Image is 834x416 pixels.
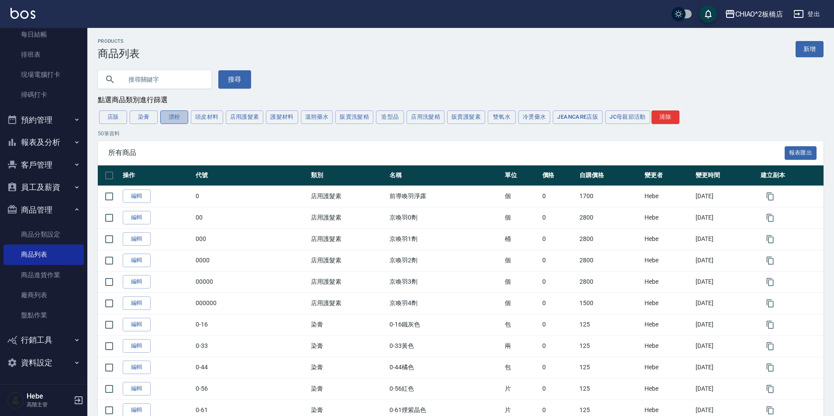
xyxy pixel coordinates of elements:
[540,378,578,399] td: 0
[10,8,35,19] img: Logo
[193,357,309,378] td: 0-44
[503,292,540,314] td: 個
[642,186,693,207] td: Hebe
[309,357,387,378] td: 染膏
[577,335,642,357] td: 125
[605,110,650,124] button: JC母親節活動
[693,250,758,271] td: [DATE]
[193,165,309,186] th: 代號
[735,9,783,20] div: CHIAO^2板橋店
[540,292,578,314] td: 0
[577,186,642,207] td: 1700
[123,254,151,267] a: 編輯
[503,271,540,292] td: 個
[193,250,309,271] td: 0000
[503,378,540,399] td: 片
[642,314,693,335] td: Hebe
[130,110,158,124] button: 染膏
[121,165,193,186] th: 操作
[503,186,540,207] td: 個
[796,41,824,57] a: 新增
[7,392,24,409] img: Person
[3,265,84,285] a: 商品進貨作業
[503,250,540,271] td: 個
[503,335,540,357] td: 兩
[642,165,693,186] th: 變更者
[540,250,578,271] td: 0
[540,228,578,250] td: 0
[123,339,151,353] a: 編輯
[123,361,151,374] a: 編輯
[3,224,84,244] a: 商品分類設定
[335,110,373,124] button: 販賣洗髮精
[3,45,84,65] a: 排班表
[123,382,151,395] a: 編輯
[785,146,817,160] button: 報表匯出
[693,271,758,292] td: [DATE]
[387,378,503,399] td: 0-56紅色
[577,292,642,314] td: 1500
[577,228,642,250] td: 2800
[309,335,387,357] td: 染膏
[123,189,151,203] a: 編輯
[309,207,387,228] td: 店用護髮素
[3,305,84,325] a: 盤點作業
[123,232,151,246] a: 編輯
[553,110,603,124] button: JeanCare店販
[758,165,824,186] th: 建立副本
[3,85,84,105] a: 掃碼打卡
[693,228,758,250] td: [DATE]
[387,250,503,271] td: 京喚羽2劑
[266,110,298,124] button: 護髮材料
[226,110,264,124] button: 店用護髮素
[651,110,679,124] button: 清除
[642,357,693,378] td: Hebe
[309,378,387,399] td: 染膏
[193,335,309,357] td: 0-33
[123,296,151,310] a: 編輯
[387,292,503,314] td: 京喚羽4劑
[27,401,71,409] p: 高階主管
[3,176,84,199] button: 員工及薪資
[518,110,551,124] button: 冷燙藥水
[3,351,84,374] button: 資料設定
[540,207,578,228] td: 0
[387,165,503,186] th: 名稱
[577,207,642,228] td: 2800
[387,186,503,207] td: 前導喚羽淨露
[503,228,540,250] td: 桶
[540,314,578,335] td: 0
[309,228,387,250] td: 店用護髮素
[193,271,309,292] td: 00000
[693,207,758,228] td: [DATE]
[693,314,758,335] td: [DATE]
[309,314,387,335] td: 染膏
[3,131,84,154] button: 報表及分析
[577,250,642,271] td: 2800
[193,292,309,314] td: 000000
[108,148,785,157] span: 所有商品
[577,165,642,186] th: 自購價格
[387,357,503,378] td: 0-44橘色
[376,110,404,124] button: 造型品
[693,292,758,314] td: [DATE]
[642,228,693,250] td: Hebe
[540,165,578,186] th: 價格
[577,357,642,378] td: 125
[785,148,817,157] a: 報表匯出
[309,250,387,271] td: 店用護髮素
[387,228,503,250] td: 京喚羽1劑
[193,314,309,335] td: 0-16
[387,207,503,228] td: 京喚羽0劑
[3,24,84,45] a: 每日結帳
[693,378,758,399] td: [DATE]
[3,199,84,221] button: 商品管理
[122,68,204,91] input: 搜尋關鍵字
[193,228,309,250] td: 000
[700,5,717,23] button: save
[387,271,503,292] td: 京喚羽3劑
[98,96,824,105] div: 點選商品類別進行篩選
[123,275,151,289] a: 編輯
[193,186,309,207] td: 0
[193,378,309,399] td: 0-56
